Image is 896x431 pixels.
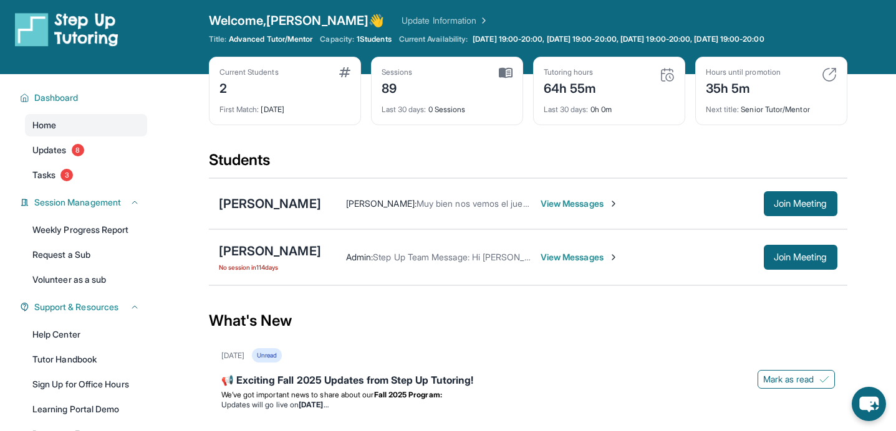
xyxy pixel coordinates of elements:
div: 35h 5m [706,77,781,97]
span: Welcome, [PERSON_NAME] 👋 [209,12,385,29]
div: Current Students [219,67,279,77]
a: Home [25,114,147,136]
div: [PERSON_NAME] [219,242,321,260]
strong: Fall 2025 Program: [374,390,442,399]
span: Support & Resources [34,301,118,313]
button: Join Meeting [764,245,837,270]
div: 64h 55m [544,77,597,97]
span: Session Management [34,196,121,209]
span: [DATE] 19:00-20:00, [DATE] 19:00-20:00, [DATE] 19:00-20:00, [DATE] 19:00-20:00 [473,34,764,44]
div: 📢 Exciting Fall 2025 Updates from Step Up Tutoring! [221,372,835,390]
img: Chevron-Right [609,252,619,262]
div: 0h 0m [544,97,675,115]
img: Mark as read [819,374,829,384]
img: Chevron Right [476,14,489,27]
a: [DATE] 19:00-20:00, [DATE] 19:00-20:00, [DATE] 19:00-20:00, [DATE] 19:00-20:00 [470,34,766,44]
div: What's New [209,293,847,348]
a: Tutor Handbook [25,348,147,371]
span: We’ve got important news to share about our [221,390,374,399]
button: Dashboard [29,92,140,104]
button: Session Management [29,196,140,209]
span: Admin : [346,252,373,262]
span: [PERSON_NAME] : [346,198,417,209]
img: card [499,67,513,78]
div: [DATE] [219,97,350,115]
span: No session in 114 days [219,262,321,272]
div: Students [209,150,847,178]
button: Mark as read [758,370,835,389]
span: 3 [60,169,73,181]
img: logo [15,12,118,47]
span: Next title : [706,105,739,114]
div: 2 [219,77,279,97]
span: Updates [32,144,67,156]
div: Tutoring hours [544,67,597,77]
button: chat-button [852,387,886,421]
button: Join Meeting [764,191,837,216]
span: Advanced Tutor/Mentor [229,34,312,44]
div: Sessions [382,67,413,77]
div: Unread [252,348,282,362]
img: card [822,67,837,82]
li: Updates will go live on [221,400,835,410]
img: card [660,67,675,82]
div: Senior Tutor/Mentor [706,97,837,115]
a: Sign Up for Office Hours [25,373,147,395]
div: 0 Sessions [382,97,513,115]
div: [DATE] [221,351,244,361]
div: [PERSON_NAME] [219,195,321,212]
span: First Match : [219,105,259,114]
a: Updates8 [25,139,147,161]
span: Mark as read [763,373,814,386]
span: Last 30 days : [544,105,589,114]
span: Home [32,119,56,131]
span: Current Availability: [399,34,468,44]
a: Request a Sub [25,244,147,266]
span: Last 30 days : [382,105,426,114]
a: Weekly Progress Report [25,219,147,241]
a: Learning Portal Demo [25,398,147,420]
span: Join Meeting [774,200,827,207]
strong: [DATE] [299,400,328,409]
div: 89 [382,77,413,97]
span: View Messages [541,251,619,263]
span: 1 Students [357,34,392,44]
span: Tasks [32,169,55,181]
span: Capacity: [320,34,354,44]
button: Support & Resources [29,301,140,313]
span: View Messages [541,197,619,210]
span: Join Meeting [774,253,827,261]
span: 8 [72,144,84,156]
a: Update Information [402,14,489,27]
a: Tasks3 [25,164,147,186]
a: Volunteer as a sub [25,268,147,291]
span: Muy bien nos vemos el jueves! [417,198,539,209]
a: Help Center [25,323,147,346]
span: Title: [209,34,226,44]
img: card [339,67,350,77]
img: Chevron-Right [609,199,619,209]
div: Hours until promotion [706,67,781,77]
span: Dashboard [34,92,79,104]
